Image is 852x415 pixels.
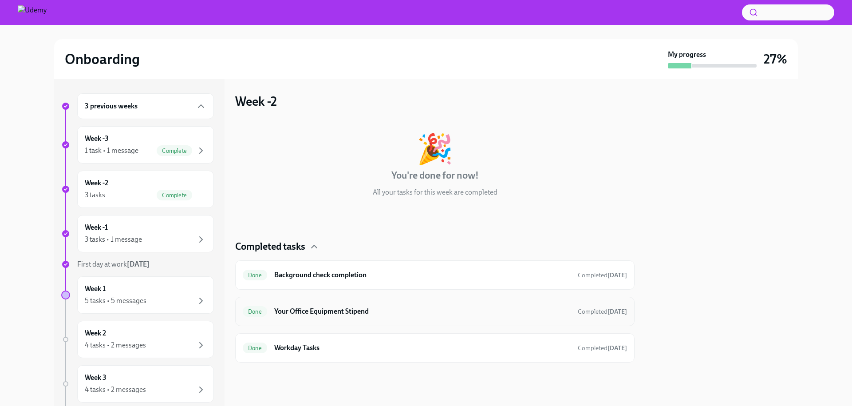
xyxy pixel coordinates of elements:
[61,171,214,208] a: Week -23 tasksComplete
[61,259,214,269] a: First day at work[DATE]
[235,240,305,253] h4: Completed tasks
[274,307,571,316] h6: Your Office Equipment Stipend
[18,5,47,20] img: Udemy
[127,260,150,268] strong: [DATE]
[85,223,108,232] h6: Week -1
[243,345,267,351] span: Done
[85,101,138,111] h6: 3 previous weeks
[85,235,142,244] div: 3 tasks • 1 message
[65,50,140,68] h2: Onboarding
[157,192,192,199] span: Complete
[85,373,106,383] h6: Week 3
[85,284,106,294] h6: Week 1
[578,271,627,279] span: Completed
[61,321,214,358] a: Week 24 tasks • 2 messages
[61,215,214,252] a: Week -13 tasks • 1 message
[578,271,627,279] span: July 30th, 2025 20:19
[607,344,627,352] strong: [DATE]
[77,93,214,119] div: 3 previous weeks
[85,340,146,350] div: 4 tasks • 2 messages
[85,190,105,200] div: 3 tasks
[607,271,627,279] strong: [DATE]
[274,270,571,280] h6: Background check completion
[243,272,267,279] span: Done
[243,304,627,319] a: DoneYour Office Equipment StipendCompleted[DATE]
[668,50,706,60] strong: My progress
[274,343,571,353] h6: Workday Tasks
[607,308,627,315] strong: [DATE]
[85,328,106,338] h6: Week 2
[85,296,146,306] div: 5 tasks • 5 messages
[235,93,277,109] h3: Week -2
[85,146,138,156] div: 1 task • 1 message
[85,134,109,144] h6: Week -3
[578,344,627,352] span: July 30th, 2025 20:24
[157,148,192,154] span: Complete
[61,365,214,403] a: Week 34 tasks • 2 messages
[578,308,627,315] span: Completed
[243,308,267,315] span: Done
[578,307,627,316] span: July 30th, 2025 20:23
[391,169,479,182] h4: You're done for now!
[85,178,108,188] h6: Week -2
[578,344,627,352] span: Completed
[373,188,497,197] p: All your tasks for this week are completed
[417,134,453,164] div: 🎉
[77,260,150,268] span: First day at work
[243,341,627,355] a: DoneWorkday TasksCompleted[DATE]
[243,268,627,282] a: DoneBackground check completionCompleted[DATE]
[235,240,635,253] div: Completed tasks
[61,276,214,314] a: Week 15 tasks • 5 messages
[61,126,214,164] a: Week -31 task • 1 messageComplete
[85,385,146,395] div: 4 tasks • 2 messages
[764,51,787,67] h3: 27%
